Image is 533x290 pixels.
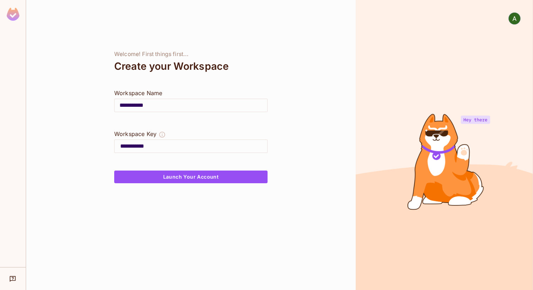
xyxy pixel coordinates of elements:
[509,13,520,24] img: Android Developer
[114,58,268,75] div: Create your Workspace
[114,51,268,58] div: Welcome! First things first...
[114,130,157,138] div: Workspace Key
[5,272,21,286] div: Help & Updates
[7,8,19,21] img: SReyMgAAAABJRU5ErkJggg==
[159,130,166,140] button: The Workspace Key is unique, and serves as the identifier of your workspace.
[114,89,268,97] div: Workspace Name
[114,171,268,183] button: Launch Your Account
